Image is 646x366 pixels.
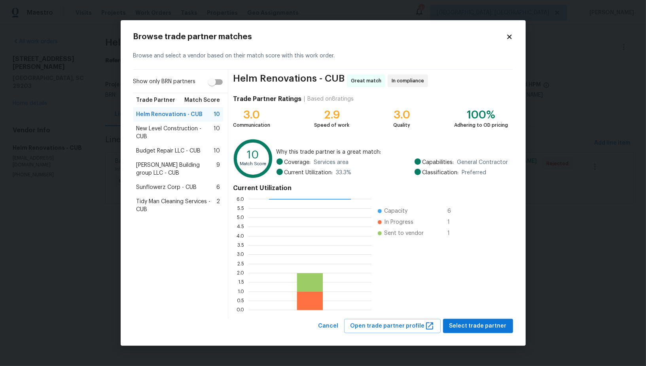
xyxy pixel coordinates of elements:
text: 5.0 [237,215,244,220]
span: Match Score [184,96,220,104]
span: 1 [447,218,460,226]
span: Cancel [318,321,339,331]
span: Capabilities: [422,158,454,166]
span: In Progress [384,218,413,226]
span: Tidy Man Cleaning Services - CUB [136,198,217,213]
span: 10 [214,111,220,118]
button: Cancel [315,319,342,334]
div: Speed of work [314,121,349,129]
text: 2.0 [237,271,244,275]
span: Sent to vendor [384,229,424,237]
text: 1.0 [238,289,244,294]
span: Services area [314,158,349,166]
text: 2.5 [238,261,244,266]
text: 10 [247,149,260,160]
text: 6.0 [237,196,244,201]
text: 1.5 [239,280,244,284]
span: New Level Construction - CUB [136,125,214,141]
button: Select trade partner [443,319,513,334]
text: 0.5 [237,298,244,303]
div: Browse and select a vendor based on their match score with this work order. [133,42,513,70]
div: 3.0 [393,111,410,119]
div: Based on 8 ratings [307,95,354,103]
span: Show only BRN partners [133,78,196,86]
text: 4.0 [237,234,244,238]
span: Current Utilization: [284,169,333,177]
text: 0.0 [237,307,244,312]
span: Coverage: [284,158,311,166]
span: Select trade partner [449,321,507,331]
div: Adhering to OD pricing [455,121,508,129]
div: 2.9 [314,111,349,119]
div: | [301,95,307,103]
h4: Current Utilization [233,184,508,192]
span: 10 [214,147,220,155]
span: Sunflowerz Corp - CUB [136,183,197,191]
div: Quality [393,121,410,129]
span: 33.3 % [336,169,352,177]
h2: Browse trade partner matches [133,33,506,41]
div: 3.0 [233,111,270,119]
span: 2 [216,198,220,213]
span: 6 [447,207,460,215]
span: [PERSON_NAME] Building group LLC - CUB [136,161,217,177]
text: 3.5 [238,243,244,248]
span: Budget Repair LLC - CUB [136,147,201,155]
span: 10 [214,125,220,141]
text: Match Score [240,162,267,166]
span: In compliance [392,77,427,85]
span: Preferred [462,169,487,177]
span: Great match [351,77,385,85]
span: General Contractor [457,158,508,166]
button: Open trade partner profile [344,319,441,334]
span: Capacity [384,207,407,215]
span: Why this trade partner is a great match: [277,148,508,156]
span: Helm Renovations - CUB [136,111,203,118]
text: 4.5 [237,224,244,229]
span: Helm Renovations - CUB [233,74,345,87]
text: 5.5 [238,206,244,211]
span: 6 [216,183,220,191]
text: 3.0 [237,252,244,257]
span: Trade Partner [136,96,176,104]
h4: Trade Partner Ratings [233,95,301,103]
div: Communication [233,121,270,129]
div: 100% [455,111,508,119]
span: Classification: [422,169,459,177]
span: Open trade partner profile [350,321,434,331]
span: 9 [216,161,220,177]
span: 1 [447,229,460,237]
